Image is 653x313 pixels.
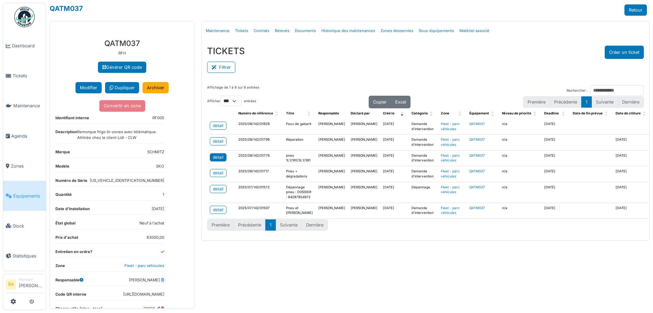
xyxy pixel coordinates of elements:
td: [DATE] [541,135,570,150]
dt: Marque [55,149,70,158]
dt: Zone [55,263,65,271]
a: Stock [3,211,46,241]
a: detail [210,153,227,161]
button: Filtrer [207,62,235,73]
a: Retour [624,4,647,16]
td: [DATE] [541,182,570,203]
dt: État global [55,220,76,229]
span: Numéro de référence: Activate to sort [275,108,279,119]
img: Badge_color-CXgf-gQk.svg [14,7,35,27]
td: [DATE] [380,119,409,135]
dt: Entretien en ordre? [55,249,92,257]
label: Afficher entrées [207,96,256,106]
dt: Prix d'achat [55,235,78,243]
a: Fleet - parc véhicules [441,169,460,178]
td: Demande d'intervention [409,150,438,166]
nav: pagination [523,96,644,108]
td: [PERSON_NAME] [348,135,380,150]
a: detail [210,206,227,214]
dt: Numéro de Série [55,178,87,186]
td: Demande d'intervention [409,166,438,182]
span: Catégorie [412,111,428,115]
a: detail [210,122,227,130]
dd: SCHMITZ [147,149,164,155]
dd: [PERSON_NAME] [129,277,164,283]
a: Relevés [272,23,292,39]
td: pneu 1L1/1R1/3L1/3R1 [283,150,316,166]
a: Fleet - parc véhicules [441,206,460,215]
dd: [US_VEHICLE_IDENTIFICATION_NUMBER] [90,178,164,184]
td: [DATE] [541,150,570,166]
a: Zones desservies [378,23,416,39]
span: Zones [11,163,43,169]
span: Date de fin prévue [573,111,603,115]
td: [PERSON_NAME] [316,166,348,182]
dd: 39000 [143,306,164,312]
button: 1 [265,219,276,231]
span: Niveau de priorité [502,111,531,115]
span: Dashboard [12,43,43,49]
span: Deadline: Activate to sort [562,108,566,119]
span: Zone [441,111,449,115]
td: n/a [499,119,541,135]
td: Pneu et [PERSON_NAME] [283,203,316,218]
span: Équipement: Activate to sort [491,108,495,119]
td: [PERSON_NAME] [316,182,348,203]
a: Zones [3,151,46,181]
span: Créé le: Activate to remove sorting [401,108,405,119]
td: [PERSON_NAME] [348,119,380,135]
td: [DATE] [541,166,570,182]
a: detail [210,169,227,177]
td: [DATE] [380,203,409,218]
dt: Date d'Installation [55,206,90,215]
span: Statistiques [13,253,43,259]
td: [DATE] [541,119,570,135]
a: Équipements [3,181,46,211]
a: Générer QR code [98,62,146,73]
a: QATM037 [469,169,485,173]
span: Copier [373,99,387,105]
td: [DATE] [613,166,651,182]
a: Fleet - parc véhicules [441,185,460,194]
dd: 83000,00 [147,235,164,240]
td: n/a [499,150,541,166]
td: [PERSON_NAME] [316,119,348,135]
td: [DATE] [541,203,570,218]
div: detail [213,154,223,160]
a: Tickets [232,23,251,39]
span: Stock [13,223,43,229]
td: [PERSON_NAME] [348,182,380,203]
td: [PERSON_NAME] [316,150,348,166]
td: Pneu + dégradations [283,166,316,182]
a: QATM037 [469,138,485,141]
dt: Responsable [55,277,83,286]
td: 2025/07/142/01572 [236,182,283,203]
td: 2025/08/142/01828 [236,119,283,135]
td: n/a [499,203,541,218]
button: Excel [391,96,411,108]
button: Créer un ticket [605,46,644,59]
dd: 1 [163,192,164,198]
td: n/a [499,166,541,182]
li: BA [6,279,16,289]
a: Contrats [251,23,272,39]
span: Date de clôture [616,111,641,115]
td: [DATE] [613,203,651,218]
a: Dupliquer [105,82,139,93]
a: Maintenance [3,91,46,121]
dt: Identifiant interne [55,115,89,124]
span: Titre [286,111,294,115]
td: 2025/08/142/01717 [236,166,283,182]
a: BA Manager[PERSON_NAME] [6,277,43,293]
td: [DATE] [613,182,651,203]
h3: TICKETS [207,46,245,56]
div: detail [213,138,223,144]
dt: Modèle [55,163,69,172]
td: Feux de gabarit [283,119,316,135]
a: Sous-équipements [416,23,457,39]
span: Date de clôture: Activate to sort [643,108,647,119]
a: Tickets [3,61,46,91]
td: [DATE] [613,150,651,166]
td: [PERSON_NAME] [348,166,380,182]
span: Équipement [469,111,489,115]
